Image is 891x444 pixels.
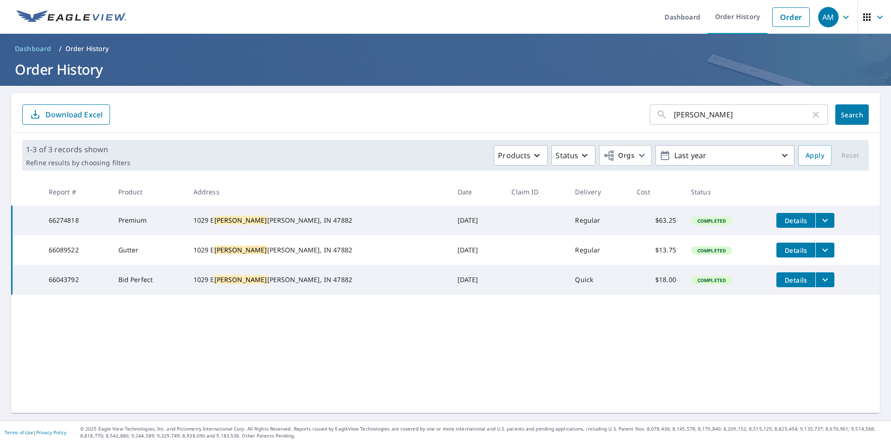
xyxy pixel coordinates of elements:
[5,430,66,435] p: |
[798,145,832,166] button: Apply
[17,10,126,24] img: EV Logo
[11,60,880,79] h1: Order History
[194,245,443,255] div: 1029 E [PERSON_NAME], IN 47882
[629,206,684,235] td: $63.25
[11,41,880,56] nav: breadcrumb
[186,178,450,206] th: Address
[674,102,810,128] input: Address, Report #, Claim ID, etc.
[568,235,629,265] td: Regular
[111,206,186,235] td: Premium
[772,7,810,27] a: Order
[450,235,504,265] td: [DATE]
[5,429,33,436] a: Terms of Use
[555,150,578,161] p: Status
[815,213,834,228] button: filesDropdownBtn-66274818
[684,178,769,206] th: Status
[806,150,824,161] span: Apply
[835,104,869,125] button: Search
[41,178,111,206] th: Report #
[843,110,861,119] span: Search
[692,218,731,224] span: Completed
[551,145,595,166] button: Status
[15,44,52,53] span: Dashboard
[450,206,504,235] td: [DATE]
[26,144,130,155] p: 1-3 of 3 records shown
[111,235,186,265] td: Gutter
[111,178,186,206] th: Product
[194,216,443,225] div: 1029 E [PERSON_NAME], IN 47882
[41,265,111,295] td: 66043792
[214,245,267,254] mark: [PERSON_NAME]
[80,425,886,439] p: © 2025 Eagle View Technologies, Inc. and Pictometry International Corp. All Rights Reserved. Repo...
[22,104,110,125] button: Download Excel
[41,235,111,265] td: 66089522
[45,109,103,120] p: Download Excel
[494,145,548,166] button: Products
[782,216,810,225] span: Details
[498,150,530,161] p: Products
[776,243,815,257] button: detailsBtn-66089522
[194,275,443,284] div: 1029 E [PERSON_NAME], IN 47882
[36,429,66,436] a: Privacy Policy
[11,41,55,56] a: Dashboard
[568,178,629,206] th: Delivery
[26,159,130,167] p: Refine results by choosing filters
[782,246,810,255] span: Details
[41,206,111,235] td: 66274818
[671,148,779,164] p: Last year
[815,272,834,287] button: filesDropdownBtn-66043792
[568,206,629,235] td: Regular
[450,265,504,295] td: [DATE]
[692,277,731,283] span: Completed
[59,43,62,54] li: /
[629,178,684,206] th: Cost
[65,44,109,53] p: Order History
[603,150,634,161] span: Orgs
[692,247,731,254] span: Completed
[782,276,810,284] span: Details
[568,265,629,295] td: Quick
[214,216,267,225] mark: [PERSON_NAME]
[655,145,794,166] button: Last year
[450,178,504,206] th: Date
[111,265,186,295] td: Bid Perfect
[214,275,267,284] mark: [PERSON_NAME]
[504,178,568,206] th: Claim ID
[815,243,834,257] button: filesDropdownBtn-66089522
[776,213,815,228] button: detailsBtn-66274818
[629,235,684,265] td: $13.75
[629,265,684,295] td: $18.00
[776,272,815,287] button: detailsBtn-66043792
[818,7,839,27] div: AM
[599,145,652,166] button: Orgs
